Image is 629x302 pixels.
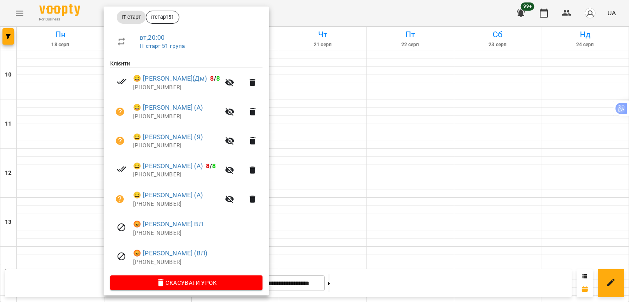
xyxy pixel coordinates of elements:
[140,43,185,49] a: ІТ старт 51 група
[140,34,165,41] a: вт , 20:00
[146,14,179,21] span: ітстарт51
[133,161,203,171] a: 😀 [PERSON_NAME] (А)
[110,275,262,290] button: Скасувати Урок
[133,190,203,200] a: 😀 [PERSON_NAME] (А)
[133,248,207,258] a: 😡 [PERSON_NAME] (ВЛ)
[133,200,220,208] p: [PHONE_NUMBER]
[110,102,130,122] button: Візит ще не сплачено. Додати оплату?
[117,77,127,86] svg: Візит сплачено
[212,162,216,170] span: 8
[133,219,203,229] a: 😡 [PERSON_NAME] ВЛ
[117,252,127,261] svg: Візит скасовано
[133,113,220,121] p: [PHONE_NUMBER]
[146,11,179,24] div: ітстарт51
[117,14,146,21] span: ІТ старт
[206,162,210,170] span: 8
[210,74,214,82] span: 8
[117,223,127,232] svg: Візит скасовано
[210,74,220,82] b: /
[133,132,203,142] a: 😀 [PERSON_NAME] (Я)
[133,171,220,179] p: [PHONE_NUMBER]
[117,278,256,288] span: Скасувати Урок
[133,258,262,266] p: [PHONE_NUMBER]
[133,103,203,113] a: 😀 [PERSON_NAME] (А)
[110,189,130,209] button: Візит ще не сплачено. Додати оплату?
[206,162,216,170] b: /
[133,142,220,150] p: [PHONE_NUMBER]
[133,229,262,237] p: [PHONE_NUMBER]
[216,74,220,82] span: 8
[110,59,262,275] ul: Клієнти
[117,164,127,174] svg: Візит сплачено
[133,83,220,92] p: [PHONE_NUMBER]
[133,74,207,83] a: 😀 [PERSON_NAME](Дм)
[110,131,130,151] button: Візит ще не сплачено. Додати оплату?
